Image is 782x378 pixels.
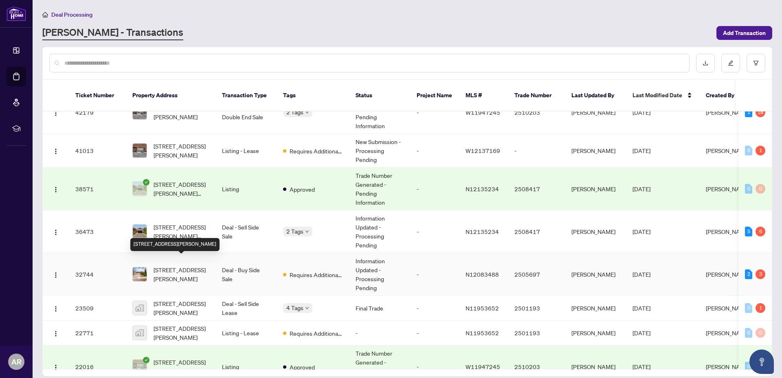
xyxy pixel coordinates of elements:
span: [PERSON_NAME] [706,109,750,116]
td: - [410,91,459,134]
span: [STREET_ADDRESS][PERSON_NAME] [154,103,209,121]
button: Logo [49,326,62,339]
img: thumbnail-img [133,326,147,340]
td: Information Updated - Processing Pending [349,210,410,253]
div: 1 [745,107,752,117]
span: Add Transaction [723,26,766,39]
td: [PERSON_NAME] [565,91,626,134]
button: Open asap [749,350,774,374]
span: [STREET_ADDRESS][PERSON_NAME] [154,358,209,376]
span: Requires Additional Docs [290,270,343,279]
div: 2 [745,269,752,279]
div: 0 [745,303,752,313]
span: [PERSON_NAME] [706,304,750,312]
span: [PERSON_NAME] [706,271,750,278]
td: 2508417 [508,168,565,210]
td: - [410,134,459,168]
img: Logo [53,148,59,155]
span: N12135234 [466,228,499,235]
th: Created By [699,80,748,111]
td: 42179 [69,91,126,134]
img: Logo [53,272,59,278]
td: 23509 [69,296,126,321]
th: Project Name [410,80,459,111]
td: [PERSON_NAME] [565,134,626,168]
span: N11953652 [466,329,499,336]
img: thumbnail-img [133,225,147,238]
span: [STREET_ADDRESS][PERSON_NAME] [154,324,209,342]
td: Final Trade [349,296,410,321]
th: Trade Number [508,80,565,111]
button: Add Transaction [716,26,772,40]
th: Last Updated By [565,80,626,111]
span: N12135234 [466,185,499,192]
div: 1 [756,146,765,155]
div: 1 [756,303,765,313]
th: Transaction Type [215,80,277,111]
td: [PERSON_NAME] [565,321,626,345]
img: thumbnail-img [133,144,147,157]
td: 2505697 [508,253,565,296]
span: AR [11,356,22,367]
span: [DATE] [633,304,650,312]
button: edit [721,54,740,72]
span: N11953652 [466,304,499,312]
span: [DATE] [633,147,650,154]
button: Logo [49,182,62,195]
td: 32744 [69,253,126,296]
th: Status [349,80,410,111]
td: 38571 [69,168,126,210]
div: 0 [745,146,752,155]
img: Logo [53,110,59,116]
img: logo [7,6,26,21]
span: [DATE] [633,329,650,336]
td: - [508,134,565,168]
span: [DATE] [633,363,650,370]
td: 22771 [69,321,126,345]
span: download [703,60,708,66]
div: 5 [745,227,752,236]
button: filter [747,54,765,72]
span: Requires Additional Docs [290,329,343,338]
th: MLS # [459,80,508,111]
img: thumbnail-img [133,267,147,281]
td: Deal - Buy Side Sale [215,253,277,296]
button: Logo [49,360,62,373]
span: check-circle [143,357,149,363]
td: - [410,168,459,210]
span: [PERSON_NAME] [706,228,750,235]
span: 2 Tags [286,107,303,117]
td: - [410,296,459,321]
span: [PERSON_NAME] [706,147,750,154]
span: [DATE] [633,271,650,278]
span: W11947245 [466,363,500,370]
td: Deal - Agent Double End Sale [215,91,277,134]
td: - [410,253,459,296]
div: [STREET_ADDRESS][PERSON_NAME] [130,238,220,251]
span: check-circle [143,179,149,186]
span: 4 Tags [286,303,303,312]
img: thumbnail-img [133,182,147,196]
td: Listing [215,168,277,210]
img: Logo [53,229,59,236]
span: down [305,229,309,234]
td: 2501193 [508,321,565,345]
td: [PERSON_NAME] [565,253,626,296]
button: Logo [49,302,62,315]
th: Last Modified Date [626,80,699,111]
td: 2508417 [508,210,565,253]
span: Last Modified Date [633,91,682,100]
button: Logo [49,225,62,238]
span: [DATE] [633,109,650,116]
button: Logo [49,106,62,119]
span: [PERSON_NAME] [706,329,750,336]
td: New Submission - Processing Pending [349,134,410,168]
span: W12137169 [466,147,500,154]
span: down [305,110,309,114]
div: 0 [756,328,765,338]
td: Deal - Sell Side Sale [215,210,277,253]
span: Deal Processing [51,11,92,18]
div: 0 [756,184,765,194]
img: Logo [53,364,59,371]
span: [STREET_ADDRESS][PERSON_NAME] [154,265,209,283]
